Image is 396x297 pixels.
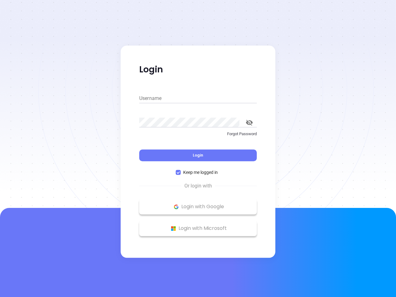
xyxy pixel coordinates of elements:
button: Google Logo Login with Google [139,199,257,214]
span: Or login with [181,182,215,190]
img: Google Logo [172,203,180,211]
a: Forgot Password [139,131,257,142]
p: Login [139,64,257,75]
span: Login [193,153,203,158]
p: Login with Google [142,202,254,211]
span: Keep me logged in [181,169,220,176]
p: Forgot Password [139,131,257,137]
button: Microsoft Logo Login with Microsoft [139,221,257,236]
button: toggle password visibility [242,115,257,130]
p: Login with Microsoft [142,224,254,233]
img: Microsoft Logo [170,225,177,232]
button: Login [139,149,257,161]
